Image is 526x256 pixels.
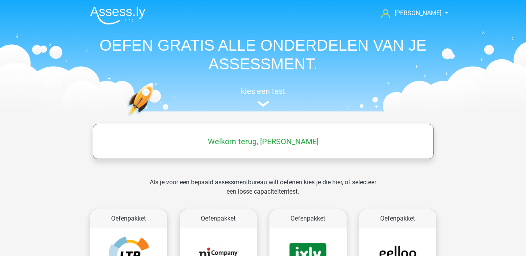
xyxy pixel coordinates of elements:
div: Als je voor een bepaald assessmentbureau wilt oefenen kies je die hier, of selecteer een losse ca... [143,178,383,206]
span: [PERSON_NAME] [395,9,441,17]
img: assessment [257,101,269,107]
img: oefenen [127,83,184,153]
h5: Welkom terug, [PERSON_NAME] [97,137,430,146]
h1: OEFEN GRATIS ALLE ONDERDELEN VAN JE ASSESSMENT. [84,36,443,73]
img: Assessly [90,6,145,25]
h5: kies een test [84,87,443,96]
a: kies een test [84,87,443,107]
a: [PERSON_NAME] [378,9,442,18]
